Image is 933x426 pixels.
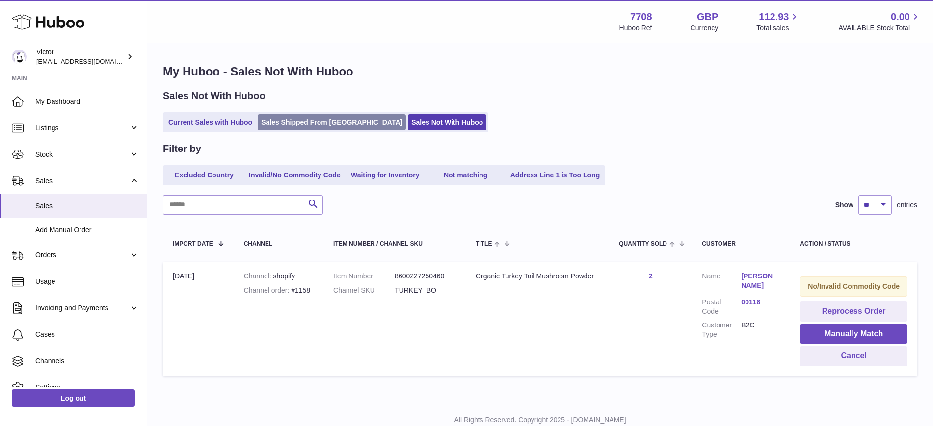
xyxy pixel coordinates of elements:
button: Manually Match [800,324,907,344]
div: shopify [244,272,314,281]
p: All Rights Reserved. Copyright 2025 - [DOMAIN_NAME] [155,415,925,425]
div: Channel [244,241,314,247]
h2: Filter by [163,142,201,155]
span: Listings [35,124,129,133]
div: Customer [702,241,780,247]
span: Add Manual Order [35,226,139,235]
span: Sales [35,201,139,211]
a: Sales Shipped From [GEOGRAPHIC_DATA] [258,114,406,130]
span: Import date [173,241,213,247]
span: Total sales [756,24,800,33]
span: Channels [35,356,139,366]
div: Action / Status [800,241,907,247]
a: Invalid/No Commodity Code [245,167,344,183]
div: Huboo Ref [619,24,652,33]
span: Stock [35,150,129,159]
span: Orders [35,251,129,260]
div: Victor [36,48,125,66]
img: internalAdmin-7708@internal.huboo.com [12,50,27,64]
strong: GBP [697,10,718,24]
button: Reprocess Order [800,301,907,322]
span: 0.00 [891,10,910,24]
dt: Postal Code [702,298,741,316]
dt: Name [702,272,741,293]
strong: 7708 [630,10,652,24]
span: AVAILABLE Stock Total [838,24,921,33]
a: 2 [649,272,653,280]
span: Invoicing and Payments [35,303,129,313]
div: Item Number / Channel SKU [333,241,456,247]
dd: B2C [741,321,780,339]
span: Cases [35,330,139,339]
a: 00118 [741,298,780,307]
span: Sales [35,176,129,186]
span: Settings [35,383,139,392]
a: Sales Not With Huboo [408,114,486,130]
strong: Channel order [244,286,292,294]
span: Usage [35,277,139,286]
span: Title [476,241,492,247]
div: Currency [691,24,719,33]
dt: Customer Type [702,321,741,339]
label: Show [835,200,853,210]
span: Quantity Sold [619,241,667,247]
a: 112.93 Total sales [756,10,800,33]
div: #1158 [244,286,314,295]
div: Organic Turkey Tail Mushroom Powder [476,272,599,281]
a: 0.00 AVAILABLE Stock Total [838,10,921,33]
button: Cancel [800,346,907,366]
dd: 8600227250460 [395,272,456,281]
a: [PERSON_NAME] [741,272,780,290]
h2: Sales Not With Huboo [163,89,266,102]
strong: Channel [244,272,273,280]
strong: No/Invalid Commodity Code [808,282,900,290]
h1: My Huboo - Sales Not With Huboo [163,64,917,79]
a: Excluded Country [165,167,243,183]
dt: Item Number [333,272,395,281]
a: Not matching [427,167,505,183]
a: Current Sales with Huboo [165,114,256,130]
span: 112.93 [759,10,789,24]
dt: Channel SKU [333,286,395,295]
span: [EMAIL_ADDRESS][DOMAIN_NAME] [36,57,144,65]
span: My Dashboard [35,97,139,106]
dd: TURKEY_BO [395,286,456,295]
span: entries [897,200,917,210]
a: Log out [12,389,135,407]
a: Waiting for Inventory [346,167,425,183]
a: Address Line 1 is Too Long [507,167,604,183]
td: [DATE] [163,262,234,376]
